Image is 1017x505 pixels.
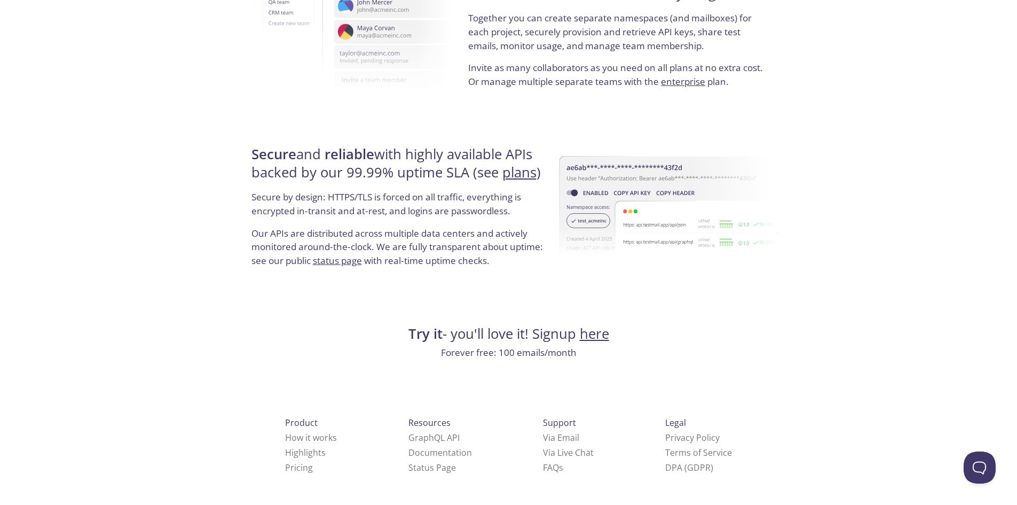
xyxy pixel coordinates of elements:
[502,163,537,182] a: plans
[408,417,451,429] span: Resources
[251,190,549,226] p: Secure by design: HTTPS/TLS is forced on all traffic, everything is encrypted in-transit and at-r...
[408,432,460,444] a: GraphQL API
[543,417,576,429] span: Support
[665,462,713,473] a: DPA (GDPR)
[408,462,456,473] a: Status Page
[468,11,766,61] p: Together you can create separate namespaces (and mailboxes) for each project, securely provision ...
[408,447,472,459] a: Documentation
[543,447,594,459] a: Via Live Chat
[251,227,549,276] p: Our APIs are distributed across multiple data centers and actively monitored around-the-clock. We...
[543,432,579,444] a: Via Email
[285,432,337,444] a: How it works
[251,145,296,164] strong: Secure
[665,447,732,459] a: Terms of Service
[661,75,705,88] a: enterprise
[580,324,609,343] a: here
[559,122,779,294] img: uptime
[665,417,686,429] span: Legal
[285,462,313,473] a: Pricing
[285,447,326,459] a: Highlights
[248,346,769,360] p: Forever free: 100 emails/month
[251,145,549,191] h4: and with highly available APIs backed by our 99.99% uptime SLA (see )
[325,145,374,164] strong: reliable
[248,325,769,343] h4: - you'll love it! Signup
[408,324,443,343] strong: Try it
[468,61,766,88] p: Invite as many collaborators as you need on all plans at no extra cost. Or manage multiple separa...
[964,452,996,484] iframe: Help Scout Beacon - Open
[665,432,720,444] a: Privacy Policy
[285,417,318,429] span: Product
[543,462,563,473] a: FAQ
[559,462,563,473] span: s
[313,254,362,267] a: status page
